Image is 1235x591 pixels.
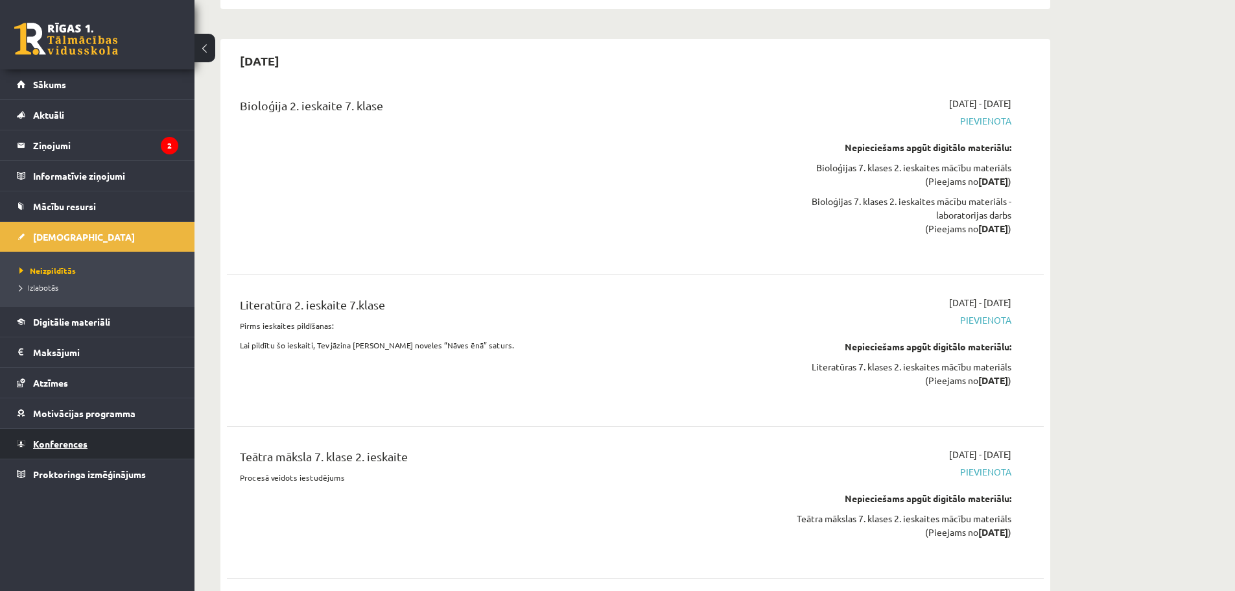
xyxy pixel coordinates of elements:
[33,468,146,480] span: Proktoringa izmēģinājums
[33,438,88,450] span: Konferences
[33,231,135,243] span: [DEMOGRAPHIC_DATA]
[978,526,1008,538] strong: [DATE]
[33,130,178,160] legend: Ziņojumi
[33,407,135,419] span: Motivācijas programma
[17,100,178,130] a: Aktuāli
[240,448,747,472] div: Teātra māksla 7. klase 2. ieskaite
[17,307,178,337] a: Digitālie materiāli
[767,340,1011,354] div: Nepieciešams apgūt digitālo materiālu:
[33,200,96,212] span: Mācību resursi
[978,374,1008,386] strong: [DATE]
[767,195,1011,235] div: Bioloģijas 7. klases 2. ieskaites mācību materiāls - laboratorijas darbs (Pieejams no )
[240,296,747,320] div: Literatūra 2. ieskaite 7.klase
[17,161,178,191] a: Informatīvie ziņojumi
[949,296,1011,309] span: [DATE] - [DATE]
[767,492,1011,505] div: Nepieciešams apgūt digitālo materiālu:
[19,282,58,293] span: Izlabotās
[17,398,178,428] a: Motivācijas programma
[19,282,182,293] a: Izlabotās
[17,429,178,459] a: Konferences
[19,265,182,276] a: Neizpildītās
[33,161,178,191] legend: Informatīvie ziņojumi
[240,339,747,351] p: Lai pildītu šo ieskaiti, Tev jāzina [PERSON_NAME] noveles “Nāves ēnā” saturs.
[17,222,178,252] a: [DEMOGRAPHIC_DATA]
[17,191,178,221] a: Mācību resursi
[33,109,64,121] span: Aktuāli
[240,472,747,483] p: Procesā veidots iestudējums
[33,377,68,389] span: Atzīmes
[33,337,178,367] legend: Maksājumi
[17,69,178,99] a: Sākums
[33,316,110,328] span: Digitālie materiāli
[161,137,178,154] i: 2
[767,512,1011,539] div: Teātra mākslas 7. klases 2. ieskaites mācību materiāls (Pieejams no )
[767,161,1011,188] div: Bioloģijas 7. klases 2. ieskaites mācību materiāls (Pieejams no )
[949,97,1011,110] span: [DATE] - [DATE]
[978,223,1008,234] strong: [DATE]
[767,141,1011,154] div: Nepieciešams apgūt digitālo materiālu:
[240,97,747,121] div: Bioloģija 2. ieskaite 7. klase
[978,175,1008,187] strong: [DATE]
[767,313,1011,327] span: Pievienota
[19,265,76,276] span: Neizpildītās
[17,130,178,160] a: Ziņojumi2
[17,459,178,489] a: Proktoringa izmēģinājums
[240,320,747,332] p: Pirms ieskaites pildīšanas:
[949,448,1011,461] span: [DATE] - [DATE]
[14,23,118,55] a: Rīgas 1. Tālmācības vidusskola
[33,78,66,90] span: Sākums
[767,465,1011,479] span: Pievienota
[227,45,292,76] h2: [DATE]
[767,114,1011,128] span: Pievienota
[767,360,1011,387] div: Literatūras 7. klases 2. ieskaites mācību materiāls (Pieejams no )
[17,337,178,367] a: Maksājumi
[17,368,178,398] a: Atzīmes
